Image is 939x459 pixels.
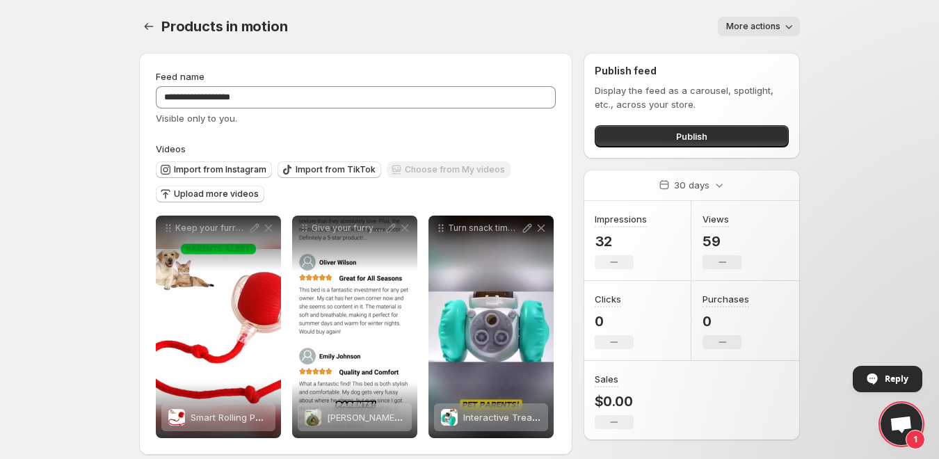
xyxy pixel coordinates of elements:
span: [PERSON_NAME]™ 4-Season Pet Bed [327,412,484,423]
img: Interactive Treat Dispenser Toy – For Dogs & Cats 🐶🐱 [441,409,458,425]
span: Publish [676,129,707,143]
span: Interactive Treat Dispenser Toy – For Dogs & Cats 🐶🐱 [463,412,707,423]
h3: Impressions [595,212,647,226]
img: CozyNest™ 4-Season Pet Bed [305,409,321,426]
div: Turn snack time into playtime Our Interactive Treat Dispenser Toy keeps your dog or cat active en... [428,216,554,438]
span: Import from Instagram [174,164,266,175]
p: Give your furry friend the ultimate comfort all year round The [PERSON_NAME] 4-Season Pet Bed kee... [312,223,384,234]
button: Publish [595,125,789,147]
img: Smart Rolling Pet Ball – Interactive Toy for Dogs & Cats [168,410,185,426]
button: Import from TikTok [278,161,381,178]
button: More actions [718,17,800,36]
p: Turn snack time into playtime Our Interactive Treat Dispenser Toy keeps your dog or cat active en... [448,223,520,234]
span: Smart Rolling Pet Ball – Interactive Toy for Dogs & Cats [191,412,429,423]
span: Visible only to you. [156,113,237,124]
p: 30 days [674,178,709,192]
h3: Sales [595,372,618,386]
button: Upload more videos [156,186,264,202]
p: 0 [703,313,749,330]
h2: Publish feed [595,64,789,78]
span: Import from TikTok [296,164,376,175]
p: $0.00 [595,393,634,410]
h3: Views [703,212,729,226]
span: Reply [885,367,908,391]
div: Give your furry friend the ultimate comfort all year round The [PERSON_NAME] 4-Season Pet Bed kee... [292,216,417,438]
h3: Clicks [595,292,621,306]
p: 59 [703,233,741,250]
div: Open chat [881,403,922,445]
h3: Purchases [703,292,749,306]
span: More actions [726,21,780,32]
p: 0 [595,313,634,330]
div: Keep your furry friends happy active Introducing the Smart Rolling Pet Ball the ultimate interact... [156,216,281,438]
span: Videos [156,143,186,154]
span: Feed name [156,71,204,82]
span: Products in motion [161,18,287,35]
span: Upload more videos [174,188,259,200]
p: 32 [595,233,647,250]
span: 1 [906,430,925,449]
p: Keep your furry friends happy active Introducing the Smart Rolling Pet Ball the ultimate interact... [175,223,248,234]
button: Settings [139,17,159,36]
button: Import from Instagram [156,161,272,178]
p: Display the feed as a carousel, spotlight, etc., across your store. [595,83,789,111]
